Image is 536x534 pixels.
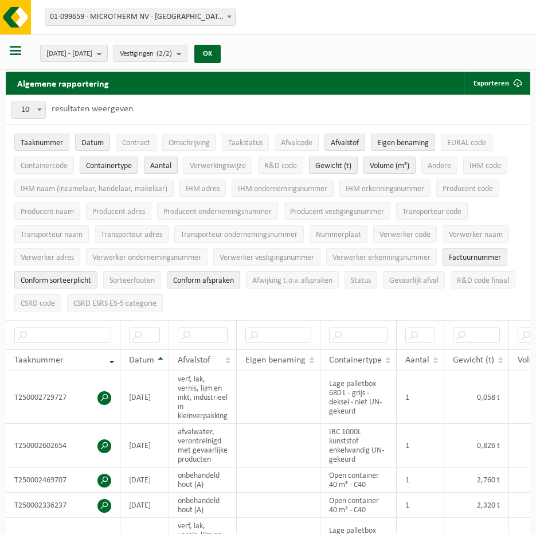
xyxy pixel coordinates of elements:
[320,467,397,493] td: Open container 40 m³ - C40
[86,202,151,220] button: Producent adresProducent adres: Activate to sort
[14,180,174,197] button: IHM naam (inzamelaar, handelaar, makelaar)IHM naam (inzamelaar, handelaar, makelaar): Activate to...
[228,139,263,147] span: Taakstatus
[246,271,339,289] button: Afwijking t.o.v. afsprakenAfwijking t.o.v. afspraken: Activate to sort
[232,180,334,197] button: IHM ondernemingsnummerIHM ondernemingsnummer: Activate to sort
[194,45,221,63] button: OK
[310,225,367,243] button: NummerplaatNummerplaat: Activate to sort
[21,185,167,193] span: IHM naam (inzamelaar, handelaar, makelaar)
[449,254,501,262] span: Factuurnummer
[174,225,304,243] button: Transporteur ondernemingsnummerTransporteur ondernemingsnummer : Activate to sort
[402,208,461,216] span: Transporteur code
[436,180,499,197] button: Producent codeProducent code: Activate to sort
[397,467,444,493] td: 1
[52,104,133,114] label: resultaten weergeven
[264,162,297,170] span: R&D code
[346,185,424,193] span: IHM erkenningsnummer
[21,162,68,170] span: Containercode
[169,467,237,493] td: onbehandeld hout (A)
[457,276,509,285] span: R&D code finaal
[183,157,252,174] button: VerwerkingswijzeVerwerkingswijze: Activate to sort
[14,248,80,266] button: Verwerker adresVerwerker adres: Activate to sort
[6,371,120,424] td: T250002729727
[157,50,172,57] count: (2/2)
[6,493,120,518] td: T250002336237
[363,157,416,174] button: Volume (m³)Volume (m³): Activate to sort
[258,157,303,174] button: R&D codeR&amp;D code: Activate to sort
[383,271,445,289] button: Gevaarlijk afval : Activate to sort
[11,102,46,119] span: 10
[95,225,169,243] button: Transporteur adresTransporteur adres: Activate to sort
[169,424,237,467] td: afvalwater, verontreinigd met gevaarlijke producten
[179,180,226,197] button: IHM adresIHM adres: Activate to sort
[275,134,319,151] button: AfvalcodeAfvalcode: Activate to sort
[21,208,74,216] span: Producent naam
[339,180,431,197] button: IHM erkenningsnummerIHM erkenningsnummer: Activate to sort
[21,299,55,308] span: CSRD code
[186,185,220,193] span: IHM adres
[373,225,437,243] button: Verwerker codeVerwerker code: Activate to sort
[21,254,74,262] span: Verwerker adres
[116,134,157,151] button: ContractContract: Activate to sort
[284,202,390,220] button: Producent vestigingsnummerProducent vestigingsnummer: Activate to sort
[464,72,529,95] button: Exporteren
[75,134,110,151] button: DatumDatum: Activate to sort
[114,45,187,62] button: Vestigingen(2/2)
[320,371,397,424] td: Lage palletbox 680 L - grijs - deksel - niet UN-gekeurd
[447,139,486,147] span: EURAL code
[67,294,163,311] button: CSRD ESRS E5-5 categorieCSRD ESRS E5-5 categorie: Activate to sort
[351,276,371,285] span: Status
[6,424,120,467] td: T250002602654
[120,45,172,63] span: Vestigingen
[444,371,509,424] td: 0,058 t
[150,162,171,170] span: Aantal
[470,162,501,170] span: IHM code
[46,45,92,63] span: [DATE] - [DATE]
[101,231,162,239] span: Transporteur adres
[315,162,351,170] span: Gewicht (t)
[329,356,382,365] span: Containertype
[178,356,210,365] span: Afvalstof
[441,134,492,151] button: EURAL codeEURAL code: Activate to sort
[320,424,397,467] td: IBC 1000L kunststof enkelwandig UN-gekeurd
[397,493,444,518] td: 1
[220,254,314,262] span: Verwerker vestigingsnummer
[103,271,161,289] button: SorteerfoutenSorteerfouten: Activate to sort
[405,356,429,365] span: Aantal
[245,356,306,365] span: Eigen benaming
[345,271,377,289] button: StatusStatus: Activate to sort
[21,276,91,285] span: Conform sorteerplicht
[45,9,235,25] span: 01-099659 - MICROTHERM NV - SINT-NIKLAAS
[14,225,89,243] button: Transporteur naamTransporteur naam: Activate to sort
[213,248,320,266] button: Verwerker vestigingsnummerVerwerker vestigingsnummer: Activate to sort
[169,371,237,424] td: verf, lak, vernis, lijm en inkt, industrieel in kleinverpakking
[6,467,120,493] td: T250002469707
[120,467,169,493] td: [DATE]
[162,134,216,151] button: OmschrijvingOmschrijving: Activate to sort
[444,493,509,518] td: 2,320 t
[396,202,468,220] button: Transporteur codeTransporteur code: Activate to sort
[444,424,509,467] td: 0,826 t
[222,134,269,151] button: TaakstatusTaakstatus: Activate to sort
[397,371,444,424] td: 1
[451,271,515,289] button: R&D code finaalR&amp;D code finaal: Activate to sort
[324,134,365,151] button: AfvalstofAfvalstof: Activate to sort
[109,276,155,285] span: Sorteerfouten
[463,157,507,174] button: IHM codeIHM code: Activate to sort
[45,9,236,26] span: 01-099659 - MICROTHERM NV - SINT-NIKLAAS
[80,157,138,174] button: ContainertypeContainertype: Activate to sort
[81,139,104,147] span: Datum
[86,162,132,170] span: Containertype
[309,157,358,174] button: Gewicht (t)Gewicht (t): Activate to sort
[453,356,494,365] span: Gewicht (t)
[21,139,63,147] span: Taaknummer
[163,208,272,216] span: Producent ondernemingsnummer
[281,139,312,147] span: Afvalcode
[169,139,210,147] span: Omschrijving
[167,271,240,289] button: Conform afspraken : Activate to sort
[21,231,83,239] span: Transporteur naam
[397,424,444,467] td: 1
[449,231,503,239] span: Verwerker naam
[379,231,431,239] span: Verwerker code
[377,139,429,147] span: Eigen benaming
[129,356,154,365] span: Datum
